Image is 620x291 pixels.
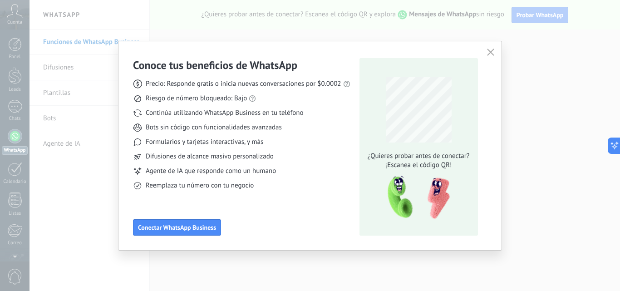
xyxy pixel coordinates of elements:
[146,152,274,161] span: Difusiones de alcance masivo personalizado
[380,173,452,222] img: qr-pic-1x.png
[146,181,254,190] span: Reemplaza tu número con tu negocio
[146,138,263,147] span: Formularios y tarjetas interactivas, y más
[133,219,221,236] button: Conectar WhatsApp Business
[146,123,282,132] span: Bots sin código con funcionalidades avanzadas
[365,152,472,161] span: ¿Quieres probar antes de conectar?
[365,161,472,170] span: ¡Escanea el código QR!
[146,167,276,176] span: Agente de IA que responde como un humano
[133,58,297,72] h3: Conoce tus beneficios de WhatsApp
[138,224,216,231] span: Conectar WhatsApp Business
[146,94,247,103] span: Riesgo de número bloqueado: Bajo
[146,109,303,118] span: Continúa utilizando WhatsApp Business en tu teléfono
[146,79,341,89] span: Precio: Responde gratis o inicia nuevas conversaciones por $0.0002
